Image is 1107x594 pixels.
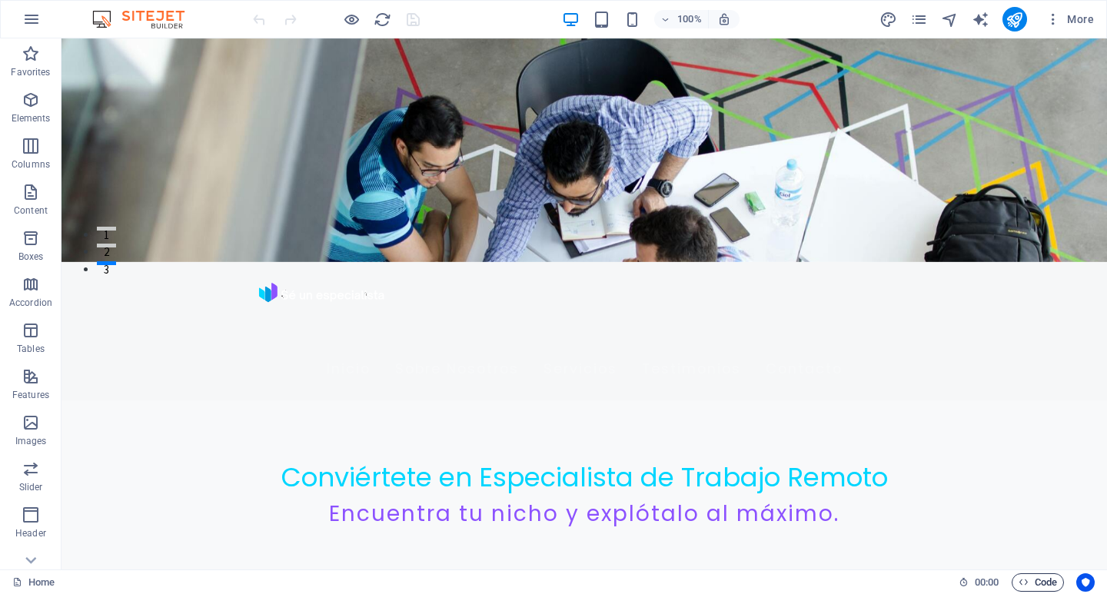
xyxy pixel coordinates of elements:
button: Code [1012,573,1064,592]
p: Content [14,204,48,217]
p: Tables [17,343,45,355]
span: More [1045,12,1094,27]
button: design [879,10,898,28]
button: 1 [35,188,55,192]
i: Publish [1006,11,1023,28]
button: Click here to leave preview mode and continue editing [342,10,361,28]
button: 3 [35,223,55,227]
button: text_generator [972,10,990,28]
span: : [986,576,988,588]
p: Elements [12,112,51,124]
h6: 100% [677,10,702,28]
i: Design (Ctrl+Alt+Y) [879,11,897,28]
img: Editor Logo [88,10,204,28]
button: 2 [35,205,55,209]
button: pages [910,10,929,28]
button: navigator [941,10,959,28]
button: publish [1002,7,1027,32]
button: More [1039,7,1100,32]
a: Click to cancel selection. Double-click to open Pages [12,573,55,592]
span: Code [1019,573,1057,592]
span: 00 00 [975,573,999,592]
button: reload [373,10,391,28]
p: Features [12,389,49,401]
p: Boxes [18,251,44,263]
button: Usercentrics [1076,573,1095,592]
i: Reload page [374,11,391,28]
h6: Session time [959,573,999,592]
i: Pages (Ctrl+Alt+S) [910,11,928,28]
p: Accordion [9,297,52,309]
p: Images [15,435,47,447]
i: AI Writer [972,11,989,28]
i: Navigator [941,11,959,28]
button: 100% [654,10,709,28]
p: Favorites [11,66,50,78]
i: On resize automatically adjust zoom level to fit chosen device. [717,12,731,26]
p: Header [15,527,46,539]
p: Columns [12,158,50,171]
p: Slider [19,481,43,493]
